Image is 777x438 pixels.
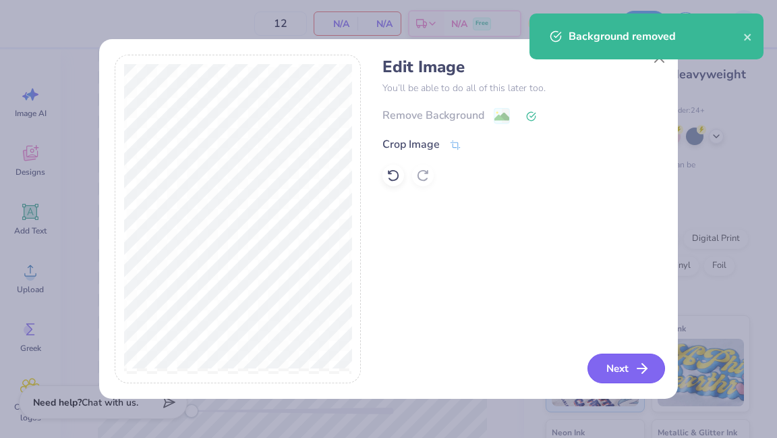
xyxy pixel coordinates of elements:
button: close [743,28,753,45]
h4: Edit Image [382,57,662,77]
div: Crop Image [382,136,440,153]
div: Background removed [569,28,743,45]
button: Next [587,354,665,383]
p: You’ll be able to do all of this later too. [382,81,662,95]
